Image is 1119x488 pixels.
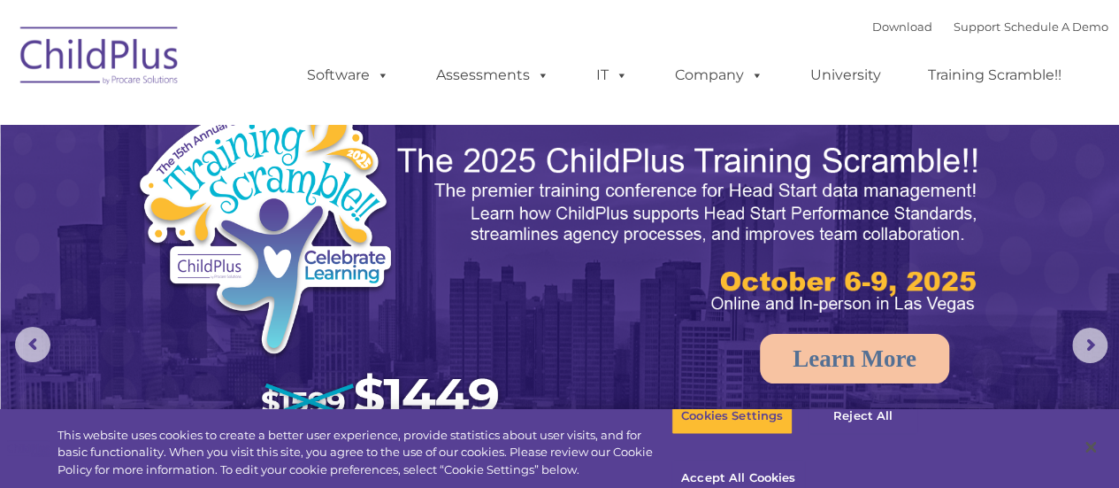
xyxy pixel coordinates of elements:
[246,190,321,203] span: Phone number
[872,19,1108,34] font: |
[579,58,646,93] a: IT
[808,398,918,435] button: Reject All
[11,14,188,103] img: ChildPlus by Procare Solutions
[793,58,899,93] a: University
[872,19,932,34] a: Download
[910,58,1079,93] a: Training Scramble!!
[671,398,793,435] button: Cookies Settings
[418,58,567,93] a: Assessments
[657,58,781,93] a: Company
[246,117,300,130] span: Last name
[289,58,407,93] a: Software
[1071,428,1110,467] button: Close
[1004,19,1108,34] a: Schedule A Demo
[57,427,671,479] div: This website uses cookies to create a better user experience, provide statistics about user visit...
[954,19,1000,34] a: Support
[760,334,949,383] a: Learn More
